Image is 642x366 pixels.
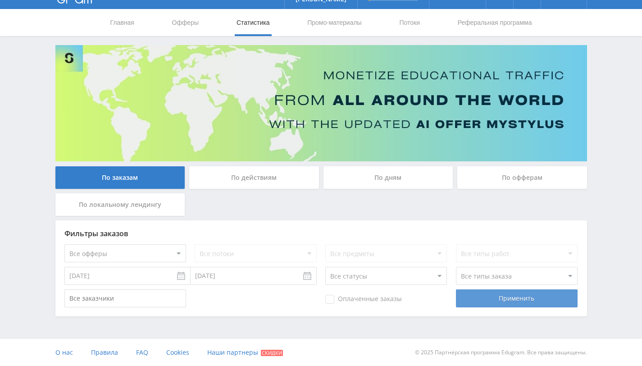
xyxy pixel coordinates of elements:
[325,295,402,304] span: Оплаченные заказы
[166,339,189,366] a: Cookies
[91,348,118,357] span: Правила
[457,9,533,36] a: Реферальная программа
[166,348,189,357] span: Cookies
[55,193,185,216] div: По локальному лендингу
[64,289,186,307] input: Все заказчики
[55,166,185,189] div: По заказам
[325,339,587,366] div: © 2025 Партнёрская программа Edugram. Все права защищены.
[456,289,578,307] div: Применить
[136,339,148,366] a: FAQ
[457,166,587,189] div: По офферам
[236,9,271,36] a: Статистика
[55,339,73,366] a: О нас
[55,348,73,357] span: О нас
[398,9,421,36] a: Потоки
[136,348,148,357] span: FAQ
[171,9,200,36] a: Офферы
[207,348,258,357] span: Наши партнеры
[306,9,362,36] a: Промо-материалы
[261,350,283,356] span: Скидки
[55,45,587,161] img: Banner
[207,339,283,366] a: Наши партнеры Скидки
[189,166,319,189] div: По действиям
[323,166,453,189] div: По дням
[91,339,118,366] a: Правила
[64,229,578,238] div: Фильтры заказов
[109,9,135,36] a: Главная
